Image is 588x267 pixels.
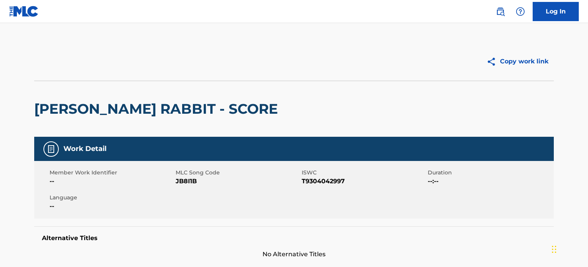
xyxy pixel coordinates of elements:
a: Public Search [493,4,508,19]
div: Help [513,4,528,19]
h5: Work Detail [63,144,106,153]
span: Member Work Identifier [50,169,174,177]
div: Drag [552,238,556,261]
span: --:-- [428,177,552,186]
span: -- [50,177,174,186]
span: Language [50,194,174,202]
img: MLC Logo [9,6,39,17]
button: Copy work link [481,52,554,71]
span: Duration [428,169,552,177]
iframe: Chat Widget [550,230,588,267]
h5: Alternative Titles [42,234,546,242]
img: Work Detail [47,144,56,154]
span: JB8I1B [176,177,300,186]
span: -- [50,202,174,211]
span: MLC Song Code [176,169,300,177]
img: Copy work link [487,57,500,66]
img: help [516,7,525,16]
h2: [PERSON_NAME] RABBIT - SCORE [34,100,282,118]
img: search [496,7,505,16]
span: T9304042997 [302,177,426,186]
a: Log In [533,2,579,21]
span: ISWC [302,169,426,177]
span: No Alternative Titles [34,250,554,259]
